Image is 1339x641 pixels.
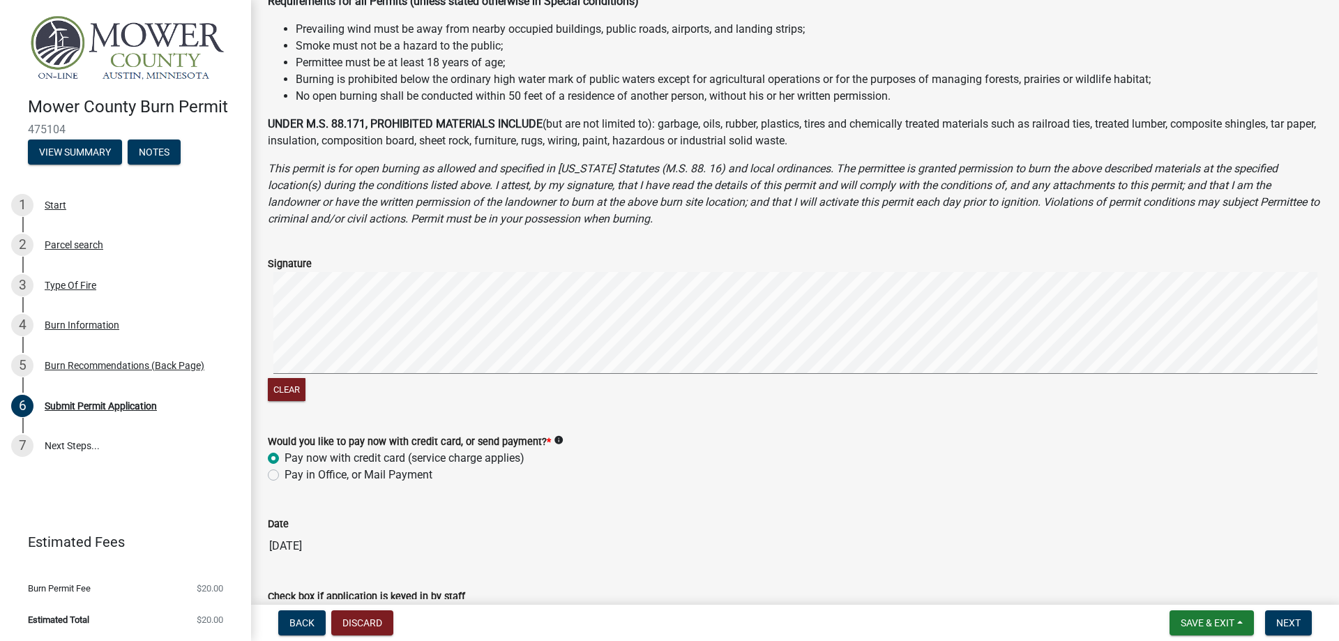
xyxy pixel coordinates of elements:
label: Date [268,520,289,529]
div: Burn Recommendations (Back Page) [45,361,204,370]
div: 1 [11,194,33,216]
li: Prevailing wind must be away from nearby occupied buildings, public roads, airports, and landing ... [296,21,1322,38]
div: 7 [11,435,33,457]
label: Pay in Office, or Mail Payment [285,467,432,483]
wm-modal-confirm: Notes [128,147,181,158]
h4: Mower County Burn Permit [28,97,240,117]
button: Back [278,610,326,635]
span: 475104 [28,123,223,136]
span: $20.00 [197,615,223,624]
div: 5 [11,354,33,377]
button: Save & Exit [1170,610,1254,635]
button: Next [1265,610,1312,635]
label: Would you like to pay now with credit card, or send payment? [268,437,551,447]
div: Submit Permit Application [45,401,157,411]
li: Smoke must not be a hazard to the public; [296,38,1322,54]
span: Back [289,617,315,628]
label: Pay now with credit card (service charge applies) [285,450,524,467]
div: Type Of Fire [45,280,96,290]
button: View Summary [28,139,122,165]
li: Permittee must be at least 18 years of age; [296,54,1322,71]
span: Next [1276,617,1301,628]
div: Parcel search [45,240,103,250]
div: 6 [11,395,33,417]
label: Check box if application is keyed in by staff [268,592,465,602]
span: Burn Permit Fee [28,584,91,593]
span: $20.00 [197,584,223,593]
span: Estimated Total [28,615,89,624]
div: 4 [11,314,33,336]
div: 3 [11,274,33,296]
li: Burning is prohibited below the ordinary high water mark of public waters except for agricultural... [296,71,1322,88]
button: Discard [331,610,393,635]
div: 2 [11,234,33,256]
li: No open burning shall be conducted within 50 feet of a residence of another person, without his o... [296,88,1322,105]
img: Mower County, Minnesota [28,15,229,82]
button: Clear [268,378,305,401]
wm-modal-confirm: Summary [28,147,122,158]
label: Signature [268,259,312,269]
p: (but are not limited to): garbage, oils, rubber, plastics, tires and chemically treated materials... [268,116,1322,149]
div: Burn Information [45,320,119,330]
span: Save & Exit [1181,617,1234,628]
i: info [554,435,563,445]
button: Notes [128,139,181,165]
i: This permit is for open burning as allowed and specified in [US_STATE] Statutes (M.S. 88. 16) and... [268,162,1319,225]
div: Start [45,200,66,210]
strong: UNDER M.S. 88.171, PROHIBITED MATERIALS INCLUDE [268,117,543,130]
a: Estimated Fees [11,528,229,556]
